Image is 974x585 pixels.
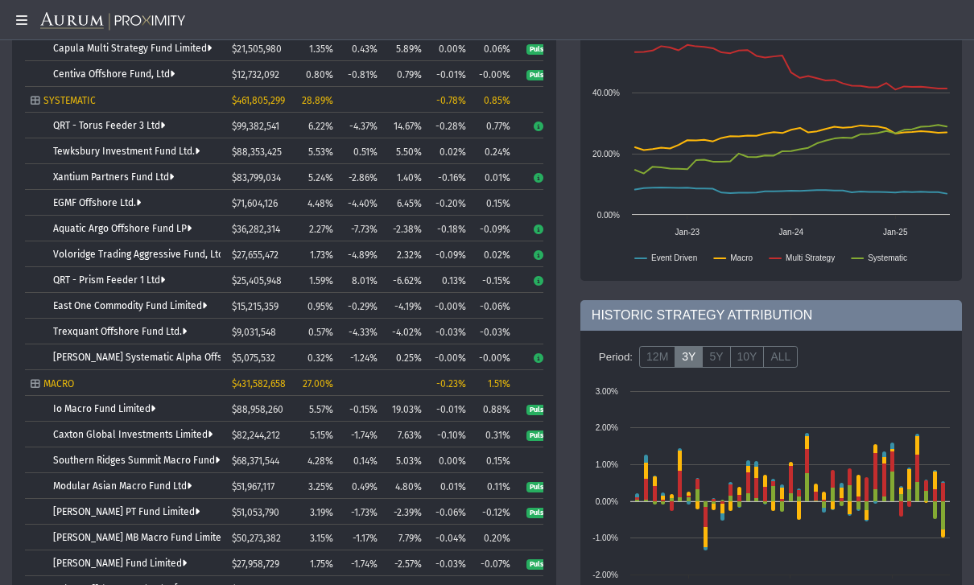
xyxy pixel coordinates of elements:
[383,35,427,61] td: 5.89%
[232,404,283,415] span: $88,958,260
[383,61,427,87] td: 0.79%
[592,344,639,371] div: Period:
[339,35,383,61] td: 0.43%
[427,241,472,267] td: -0.09%
[232,352,275,364] span: $5,075,532
[595,423,617,432] text: 2.00%
[53,558,187,569] a: [PERSON_NAME] Fund Limited
[383,344,427,370] td: 0.25%
[596,211,619,220] text: 0.00%
[472,138,516,164] td: 0.24%
[472,525,516,550] td: 0.20%
[53,532,232,543] a: [PERSON_NAME] MB Macro Fund Limited
[595,387,617,396] text: 3.00%
[730,346,765,369] label: 10Y
[232,172,281,183] span: $83,799,034
[53,249,231,260] a: Voloridge Trading Aggressive Fund, Ltd.
[526,480,550,492] a: Pulse
[309,43,333,55] span: 1.35%
[433,95,466,106] div: -0.78%
[427,293,472,319] td: -0.00%
[526,482,550,493] span: Pulse
[307,198,333,209] span: 4.48%
[339,319,383,344] td: -4.33%
[53,223,192,234] a: Aquatic Argo Offshore Fund LP
[383,293,427,319] td: -4.19%
[339,267,383,293] td: 8.01%
[472,113,516,138] td: 0.77%
[383,447,427,473] td: 5.03%
[53,68,175,80] a: Centiva Offshore Fund, Ltd
[526,431,550,442] span: Pulse
[232,121,279,132] span: $99,382,541
[232,378,286,389] span: $431,582,658
[427,164,472,190] td: -0.16%
[232,249,279,261] span: $27,655,472
[310,507,333,518] span: 3.19%
[310,249,333,261] span: 1.73%
[702,346,730,369] label: 5Y
[339,422,383,447] td: -1.74%
[526,68,550,80] a: Pulse
[763,346,798,369] label: ALL
[339,550,383,576] td: -1.74%
[232,43,282,55] span: $21,505,980
[730,253,753,262] text: Macro
[53,43,212,54] a: Capula Multi Strategy Fund Limited
[339,241,383,267] td: -4.89%
[383,113,427,138] td: 14.67%
[339,447,383,473] td: 0.14%
[427,267,472,293] td: 0.13%
[303,378,333,389] span: 27.00%
[383,396,427,422] td: 19.03%
[383,319,427,344] td: -4.02%
[472,216,516,241] td: -0.09%
[308,327,333,338] span: 0.57%
[472,499,516,525] td: -0.12%
[592,534,618,542] text: -1.00%
[232,69,279,80] span: $12,732,092
[309,404,333,415] span: 5.57%
[477,378,510,389] div: 1.51%
[526,405,550,416] span: Pulse
[309,224,333,235] span: 2.27%
[232,327,276,338] span: $9,031,548
[53,352,291,363] a: [PERSON_NAME] Systematic Alpha Offshore Fund Ltd.
[308,146,333,158] span: 5.53%
[526,506,550,517] a: Pulse
[526,403,550,414] a: Pulse
[232,301,279,312] span: $15,215,359
[639,346,675,369] label: 12M
[883,228,908,237] text: Jan-25
[339,216,383,241] td: -7.73%
[592,571,618,579] text: -2.00%
[427,61,472,87] td: -0.01%
[383,473,427,499] td: 4.80%
[53,120,165,131] a: QRT - Torus Feeder 3 Ltd
[339,473,383,499] td: 0.49%
[339,293,383,319] td: -0.29%
[383,422,427,447] td: 7.63%
[53,300,207,311] a: East One Commodity Fund Limited
[472,473,516,499] td: 0.11%
[526,558,550,569] a: Pulse
[232,95,285,106] span: $461,805,299
[427,447,472,473] td: 0.00%
[592,150,620,159] text: 20.00%
[339,61,383,87] td: -0.81%
[383,190,427,216] td: 6.45%
[383,550,427,576] td: -2.57%
[526,70,550,81] span: Pulse
[472,319,516,344] td: -0.03%
[232,224,280,235] span: $36,282,314
[53,326,187,337] a: Trexquant Offshore Fund Ltd.
[308,172,333,183] span: 5.24%
[472,344,516,370] td: -0.00%
[306,69,333,80] span: 0.80%
[472,550,516,576] td: -0.07%
[53,429,213,440] a: Caxton Global Investments Limited
[53,403,155,414] a: Io Macro Fund Limited
[232,146,282,158] span: $88,353,425
[310,558,333,570] span: 1.75%
[383,241,427,267] td: 2.32%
